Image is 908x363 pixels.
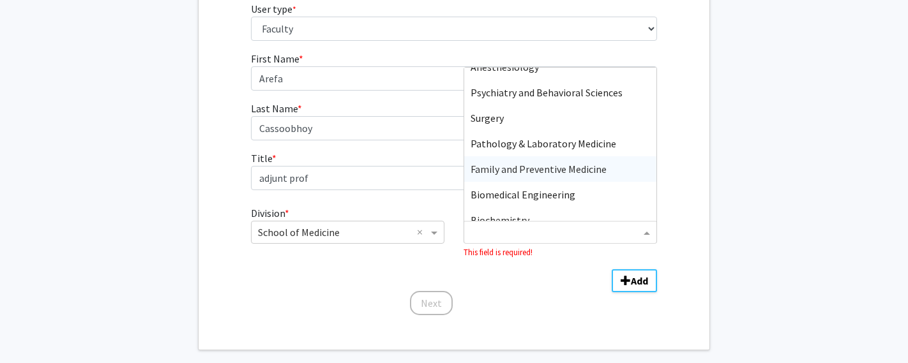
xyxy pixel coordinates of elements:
span: Title [251,152,272,165]
span: Biochemistry [471,214,529,226]
ng-dropdown-panel: Options list [464,67,657,221]
span: Clear all [417,225,428,240]
button: Next [410,291,453,315]
span: Anesthesiology [471,61,539,73]
span: Pathology & Laboratory Medicine [471,137,616,150]
span: Family and Preventive Medicine [471,163,607,175]
iframe: Chat [10,306,54,353]
span: Last Name [251,102,298,115]
label: User type [251,1,296,17]
div: Division [241,205,454,259]
span: Biomedical Engineering [471,188,575,201]
ng-select: Department [464,221,657,244]
button: Add Division/Department [612,269,657,292]
ng-select: Division [251,221,444,244]
small: This field is required! [464,247,533,257]
span: Surgery [471,112,504,124]
span: Psychiatry and Behavioral Sciences [471,86,623,99]
b: Add [631,274,648,287]
div: Department [454,205,667,259]
span: First Name [251,52,299,65]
